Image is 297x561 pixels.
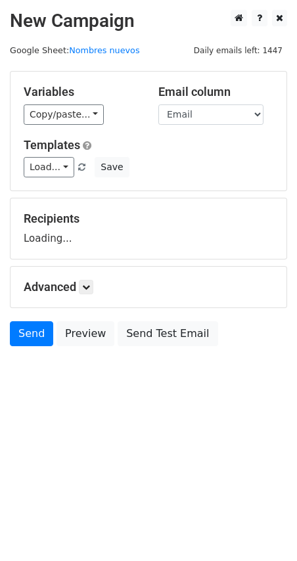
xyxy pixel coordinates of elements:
[24,85,139,99] h5: Variables
[24,212,273,226] h5: Recipients
[10,45,140,55] small: Google Sheet:
[24,212,273,246] div: Loading...
[69,45,139,55] a: Nombres nuevos
[118,321,217,346] a: Send Test Email
[10,10,287,32] h2: New Campaign
[189,43,287,58] span: Daily emails left: 1447
[24,104,104,125] a: Copy/paste...
[10,321,53,346] a: Send
[24,280,273,294] h5: Advanced
[158,85,273,99] h5: Email column
[95,157,129,177] button: Save
[24,138,80,152] a: Templates
[24,157,74,177] a: Load...
[57,321,114,346] a: Preview
[189,45,287,55] a: Daily emails left: 1447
